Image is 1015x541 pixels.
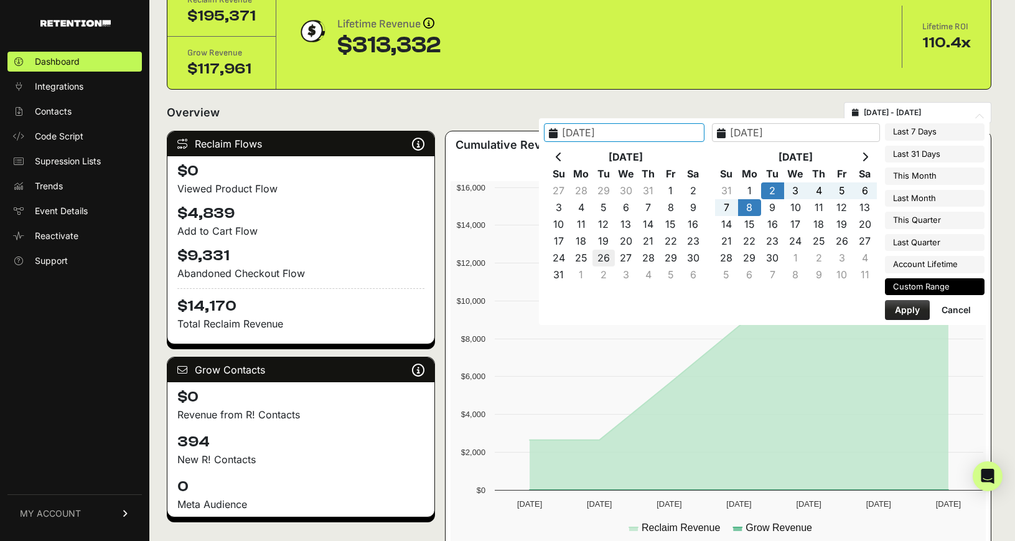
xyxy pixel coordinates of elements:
td: 31 [715,182,738,199]
div: Grow Revenue [187,47,256,59]
text: [DATE] [936,499,961,509]
text: $12,000 [457,258,485,268]
td: 4 [570,199,592,216]
td: 10 [548,216,570,233]
td: 23 [761,233,784,250]
td: 9 [682,199,704,216]
p: Revenue from R! Contacts [177,407,424,422]
li: Account Lifetime [885,256,985,273]
th: Su [548,166,570,182]
td: 25 [570,250,592,266]
div: $313,332 [337,33,441,58]
td: 11 [570,216,592,233]
td: 10 [830,266,853,283]
h3: Cumulative Revenue [456,136,569,154]
div: Lifetime ROI [922,21,971,33]
li: This Quarter [885,212,985,229]
td: 6 [682,266,704,283]
a: Support [7,251,142,271]
td: 20 [853,216,876,233]
p: New R! Contacts [177,452,424,467]
text: [DATE] [587,499,612,509]
text: $0 [477,486,485,495]
td: 7 [761,266,784,283]
text: $14,000 [457,220,485,230]
td: 18 [570,233,592,250]
text: [DATE] [726,499,751,509]
td: 5 [660,266,682,283]
td: 15 [738,216,761,233]
td: 30 [682,250,704,266]
text: [DATE] [517,499,542,509]
th: Fr [660,166,682,182]
h4: $0 [177,387,424,407]
button: Apply [885,300,930,320]
div: Viewed Product Flow [177,181,424,196]
td: 17 [548,233,570,250]
div: $195,371 [187,6,256,26]
span: Code Script [35,130,83,143]
td: 1 [660,182,682,199]
div: Grow Contacts [167,357,434,382]
text: $6,000 [461,372,485,381]
td: 13 [615,216,637,233]
th: Sa [853,166,876,182]
td: 5 [715,266,738,283]
td: 8 [784,266,807,283]
td: 2 [682,182,704,199]
td: 8 [660,199,682,216]
td: 29 [660,250,682,266]
th: Sa [682,166,704,182]
text: [DATE] [796,499,821,509]
a: Code Script [7,126,142,146]
th: Mo [738,166,761,182]
th: [DATE] [570,149,682,166]
text: $2,000 [461,448,485,457]
span: Integrations [35,80,83,93]
td: 21 [637,233,660,250]
img: Retention.com [40,20,111,27]
td: 1 [738,182,761,199]
td: 7 [637,199,660,216]
td: 30 [615,182,637,199]
td: 2 [592,266,615,283]
h4: $14,170 [177,288,424,316]
li: Last Quarter [885,234,985,252]
td: 29 [738,250,761,266]
td: 2 [807,250,830,266]
button: Cancel [932,300,981,320]
div: Add to Cart Flow [177,223,424,238]
td: 12 [592,216,615,233]
td: 26 [830,233,853,250]
span: Supression Lists [35,155,101,167]
li: Last Month [885,190,985,207]
td: 3 [615,266,637,283]
td: 22 [738,233,761,250]
a: Reactivate [7,226,142,246]
td: 1 [784,250,807,266]
td: 5 [592,199,615,216]
td: 23 [682,233,704,250]
td: 6 [738,266,761,283]
text: Grow Revenue [746,522,812,533]
td: 3 [784,182,807,199]
text: $10,000 [457,296,485,306]
span: Support [35,255,68,267]
th: Tu [592,166,615,182]
td: 2 [761,182,784,199]
th: Fr [830,166,853,182]
th: Su [715,166,738,182]
td: 8 [738,199,761,216]
text: Reclaim Revenue [642,522,720,533]
span: Contacts [35,105,72,118]
td: 27 [548,182,570,199]
img: dollar-coin-05c43ed7efb7bc0c12610022525b4bbbb207c7efeef5aecc26f025e68dcafac9.png [296,16,327,47]
td: 4 [807,182,830,199]
td: 18 [807,216,830,233]
th: We [615,166,637,182]
div: Meta Audience [177,497,424,512]
li: This Month [885,167,985,185]
td: 1 [570,266,592,283]
td: 28 [570,182,592,199]
div: Reclaim Flows [167,131,434,156]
